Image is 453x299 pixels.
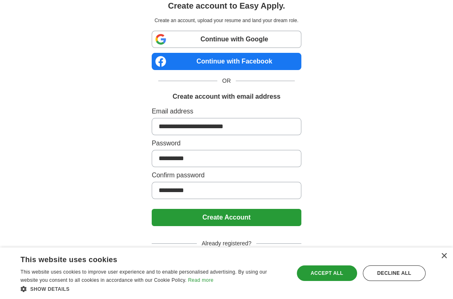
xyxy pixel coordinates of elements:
h1: Create account with email address [173,92,280,102]
a: Continue with Google [152,31,301,48]
button: Create Account [152,209,301,226]
div: Close [441,253,447,259]
a: Read more, opens a new window [188,277,214,283]
label: Password [152,138,301,148]
label: Confirm password [152,170,301,180]
div: Decline all [363,265,426,281]
a: Continue with Facebook [152,53,301,70]
div: Accept all [297,265,357,281]
span: This website uses cookies to improve user experience and to enable personalised advertising. By u... [20,269,267,283]
div: This website uses cookies [20,252,265,265]
p: Create an account, upload your resume and land your dream role. [153,17,300,24]
span: Show details [30,286,70,292]
div: Show details [20,285,286,293]
span: OR [217,77,236,85]
span: Already registered? [197,239,256,248]
label: Email address [152,106,301,116]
